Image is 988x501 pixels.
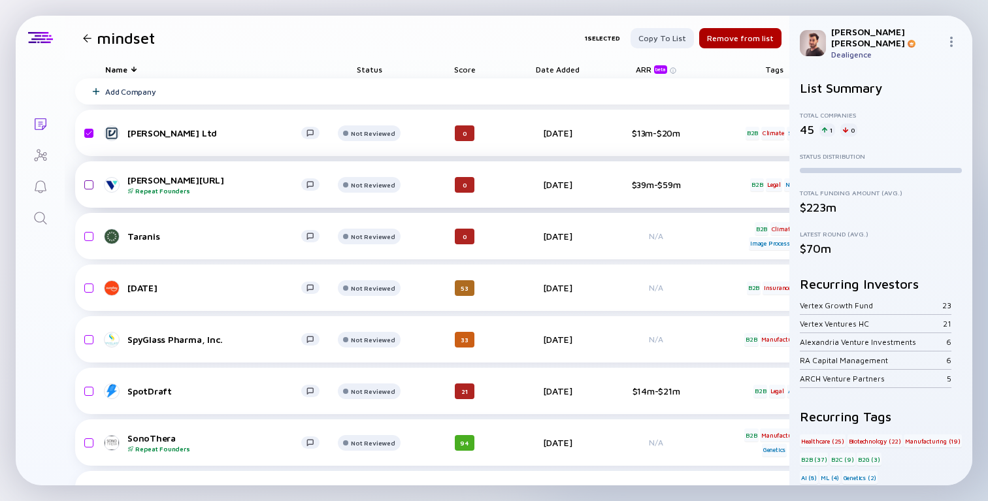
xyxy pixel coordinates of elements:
div: [PERSON_NAME][URL] [127,174,301,195]
h1: mindset [97,29,155,47]
div: [DATE] [521,437,594,448]
div: [DATE] [521,334,594,345]
div: [DATE] [127,282,301,293]
a: [PERSON_NAME] Ltd [105,125,330,141]
span: Status [357,65,382,74]
div: 94 [455,435,474,451]
div: Score [428,60,501,78]
div: B2B [750,178,764,191]
div: Legal [769,385,785,398]
div: Insurance [763,282,792,295]
div: [DATE] [521,127,594,138]
div: Tags [738,60,811,78]
div: Manufacturing [760,333,804,346]
div: 21 [455,383,474,399]
div: Not Reviewed [351,233,395,240]
a: [PERSON_NAME][URL]Repeat Founders [105,174,330,195]
a: SonoTheraRepeat Founders [105,432,330,453]
div: 0 [455,177,474,193]
div: B2G (3) [857,453,881,466]
a: [DATE] [105,280,330,296]
div: B2C (9) [830,453,855,466]
div: Legal [766,178,782,191]
div: Not Reviewed [351,181,395,189]
div: B2B [753,385,767,398]
div: Manufacturing (19) [904,434,961,447]
div: 33 [455,332,474,347]
div: Total Funding Amount (Avg.) [800,189,962,197]
div: SaaS [787,127,803,140]
div: Manufacturing [760,428,804,442]
div: Latest Round (Avg.) [800,230,962,238]
div: Taranis [127,231,301,242]
a: Investor Map [16,138,65,170]
img: Gil Profile Picture [800,30,826,56]
div: 0 [840,123,857,137]
div: Name [95,60,330,78]
div: Alexandria Venture Investments [800,337,946,347]
div: Healthcare (25) [800,434,846,447]
div: Not Reviewed [351,439,395,447]
a: Reminders [16,170,65,201]
div: Vertex Ventures HC [800,319,943,329]
div: N/A [614,334,699,344]
div: [DATE] [521,179,594,190]
div: $13m-$20m [614,127,699,138]
div: Date Added [521,60,594,78]
div: SpotDraft [127,385,301,396]
div: 5 [947,374,951,383]
div: Climate [761,127,785,140]
div: [DATE] [521,282,594,293]
div: AI [787,385,795,398]
div: SpyGlass Pharma, Inc. [127,334,301,345]
div: $223m [800,201,962,214]
div: Not Reviewed [351,387,395,395]
div: $39m-$59m [614,179,699,190]
div: B2B [747,282,761,295]
div: B2B [744,333,758,346]
div: Not Reviewed [351,284,395,292]
div: N/A [614,283,699,293]
div: beta [654,65,667,74]
div: Biotechnology (22) [848,434,902,447]
div: $70m [800,242,962,255]
div: $14m-$21m [614,385,699,396]
div: 1 selected [585,28,620,48]
h2: Recurring Investors [800,276,962,291]
h2: List Summary [800,80,962,95]
button: Copy to list [631,28,694,48]
div: RA Capital Management [800,355,946,365]
div: B2B [744,428,758,442]
div: [PERSON_NAME] Ltd [127,127,301,138]
a: Lists [16,107,65,138]
div: 21 [943,319,951,329]
a: Search [16,201,65,233]
div: Genetics [762,444,787,457]
div: AI (8) [800,471,818,484]
div: Repeat Founders [127,187,301,195]
div: 6 [946,355,951,365]
div: Status Distribution [800,152,962,160]
div: Climate [770,222,795,235]
button: Remove from list [699,28,782,48]
div: 6 [946,337,951,347]
div: 23 [942,300,951,310]
div: 0 [455,125,474,141]
div: Vertex Growth Fund [800,300,942,310]
div: ARR [636,65,670,74]
div: SonoThera [127,432,301,453]
div: 45 [800,123,814,137]
div: Repeat Founders [127,445,301,453]
div: Dealigence [831,50,941,59]
h2: Recurring Tags [800,409,962,424]
div: Image Processing [749,237,800,250]
div: Genetics (2) [842,471,878,484]
div: 53 [455,280,474,296]
div: NLP [784,178,799,191]
div: [DATE] [521,231,594,242]
div: Not Reviewed [351,129,395,137]
div: [PERSON_NAME] [PERSON_NAME] [831,26,941,48]
div: Add Company [105,87,156,97]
